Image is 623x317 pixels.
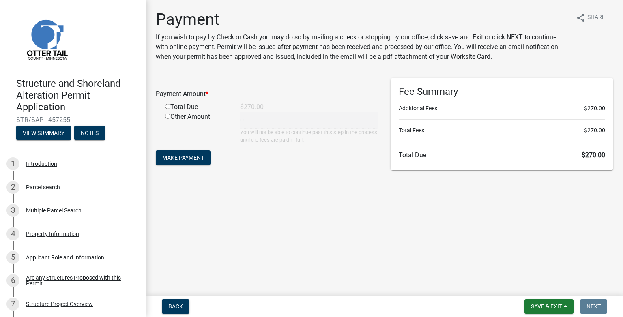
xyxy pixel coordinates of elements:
div: Structure Project Overview [26,301,93,307]
button: Save & Exit [524,299,574,314]
div: Multiple Parcel Search [26,208,82,213]
div: 2 [6,181,19,194]
div: Are any Structures Proposed with this Permit [26,275,133,286]
button: shareShare [569,10,612,26]
div: 4 [6,227,19,240]
button: Back [162,299,189,314]
wm-modal-confirm: Summary [16,131,71,137]
div: Payment Amount [150,89,385,99]
button: Make Payment [156,150,211,165]
h1: Payment [156,10,569,29]
span: Share [587,13,605,23]
h6: Fee Summary [399,86,605,98]
div: 7 [6,298,19,311]
span: $270.00 [584,104,605,113]
button: View Summary [16,126,71,140]
span: Save & Exit [531,303,562,310]
h6: Total Due [399,151,605,159]
li: Total Fees [399,126,605,135]
div: Other Amount [159,112,234,144]
div: 6 [6,274,19,287]
span: STR/SAP - 457255 [16,116,130,124]
span: $270.00 [584,126,605,135]
div: Applicant Role and Information [26,255,104,260]
button: Notes [74,126,105,140]
span: Back [168,303,183,310]
div: 1 [6,157,19,170]
p: If you wish to pay by Check or Cash you may do so by mailing a check or stopping by our office, c... [156,32,569,62]
i: share [576,13,586,23]
div: Property Information [26,231,79,237]
div: Total Due [159,102,234,112]
wm-modal-confirm: Notes [74,131,105,137]
div: Introduction [26,161,57,167]
li: Additional Fees [399,104,605,113]
div: 3 [6,204,19,217]
img: Otter Tail County, Minnesota [16,9,77,69]
div: Parcel search [26,184,60,190]
span: Make Payment [162,154,204,161]
span: Next [586,303,601,310]
button: Next [580,299,607,314]
h4: Structure and Shoreland Alteration Permit Application [16,78,140,113]
span: $270.00 [582,151,605,159]
div: 5 [6,251,19,264]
